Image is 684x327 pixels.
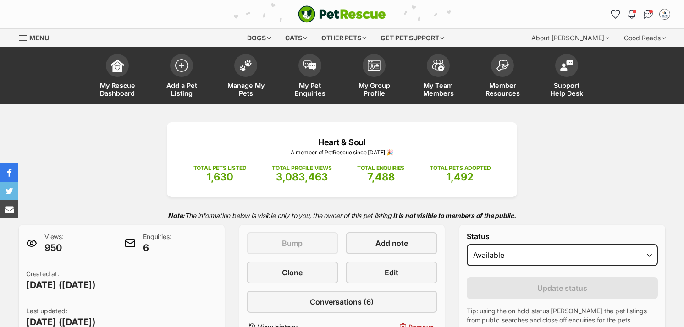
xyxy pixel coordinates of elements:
[560,60,573,71] img: help-desk-icon-fdf02630f3aa405de69fd3d07c3f3aa587a6932b1a1747fa1d2bba05be0121f9.svg
[298,5,386,23] img: logo-cat-932fe2b9b8326f06289b0f2fb663e598f794de774fb13d1741a6617ecf9a85b4.svg
[85,49,149,104] a: My Rescue Dashboard
[247,232,338,254] button: Bump
[181,148,503,157] p: A member of PetRescue since [DATE] 🎉
[537,283,587,294] span: Update status
[19,206,665,225] p: The information below is visible only to you, the owner of this pet listing.
[276,171,328,183] span: 3,083,463
[624,7,639,22] button: Notifications
[272,164,332,172] p: TOTAL PROFILE VIEWS
[315,29,373,47] div: Other pets
[430,164,491,172] p: TOTAL PETS ADOPTED
[181,136,503,148] p: Heart & Soul
[149,49,214,104] a: Add a Pet Listing
[44,241,64,254] span: 950
[393,212,516,219] strong: It is not visible to members of the public.
[44,232,64,254] p: Views:
[374,29,451,47] div: Get pet support
[298,5,386,23] a: PetRescue
[657,7,672,22] button: My account
[608,7,672,22] ul: Account quick links
[310,296,374,307] span: Conversations (6)
[608,7,623,22] a: Favourites
[282,267,303,278] span: Clone
[279,29,314,47] div: Cats
[289,82,331,97] span: My Pet Enquiries
[375,238,408,249] span: Add note
[467,277,658,299] button: Update status
[418,82,459,97] span: My Team Members
[97,82,138,97] span: My Rescue Dashboard
[143,232,171,254] p: Enquiries:
[161,82,202,97] span: Add a Pet Listing
[19,29,55,45] a: Menu
[241,29,277,47] div: Dogs
[342,49,406,104] a: My Group Profile
[535,49,599,104] a: Support Help Desk
[525,29,616,47] div: About [PERSON_NAME]
[660,10,669,19] img: Megan Ostwald profile pic
[29,34,49,42] span: Menu
[193,164,247,172] p: TOTAL PETS LISTED
[111,59,124,72] img: dashboard-icon-eb2f2d2d3e046f16d808141f083e7271f6b2e854fb5c12c21221c1fb7104beca.svg
[618,29,672,47] div: Good Reads
[470,49,535,104] a: Member Resources
[207,171,233,183] span: 1,630
[406,49,470,104] a: My Team Members
[641,7,656,22] a: Conversations
[432,60,445,71] img: team-members-icon-5396bd8760b3fe7c0b43da4ab00e1e3bb1a5d9ba89233759b79545d2d3fc5d0d.svg
[247,262,338,283] a: Clone
[168,212,185,219] strong: Note:
[239,60,252,71] img: manage-my-pets-icon-02211641906a0b7f246fdf0571729dbe1e7629f14944591b6c1af311fb30b64b.svg
[628,10,635,19] img: notifications-46538b983faf8c2785f20acdc204bb7945ddae34d4c08c2a6579f10ce5e182be.svg
[214,49,278,104] a: Manage My Pets
[278,49,342,104] a: My Pet Enquiries
[303,60,316,71] img: pet-enquiries-icon-7e3ad2cf08bfb03b45e93fb7055b45f3efa6380592205ae92323e6603595dc1f.svg
[385,267,398,278] span: Edit
[644,10,653,19] img: chat-41dd97257d64d25036548639549fe6c8038ab92f7586957e7f3b1b290dea8141.svg
[353,82,395,97] span: My Group Profile
[247,291,438,313] a: Conversations (6)
[447,171,474,183] span: 1,492
[26,269,96,291] p: Created at:
[346,232,437,254] a: Add note
[496,60,509,72] img: member-resources-icon-8e73f808a243e03378d46382f2149f9095a855e16c252ad45f914b54edf8863c.svg
[482,82,523,97] span: Member Resources
[467,306,658,325] p: Tip: using the on hold status [PERSON_NAME] the pet listings from public searches and close off e...
[26,278,96,291] span: [DATE] ([DATE])
[282,238,303,249] span: Bump
[143,241,171,254] span: 6
[467,232,658,240] label: Status
[367,171,395,183] span: 7,488
[346,262,437,283] a: Edit
[546,82,587,97] span: Support Help Desk
[368,60,381,71] img: group-profile-icon-3fa3cf56718a62981997c0bc7e787c4b2cf8bcc04b72c1350f741eb67cf2f40e.svg
[357,164,404,172] p: TOTAL ENQUIRIES
[225,82,266,97] span: Manage My Pets
[175,59,188,72] img: add-pet-listing-icon-0afa8454b4691262ce3f59096e99ab1cd57d4a30225e0717b998d2c9b9846f56.svg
